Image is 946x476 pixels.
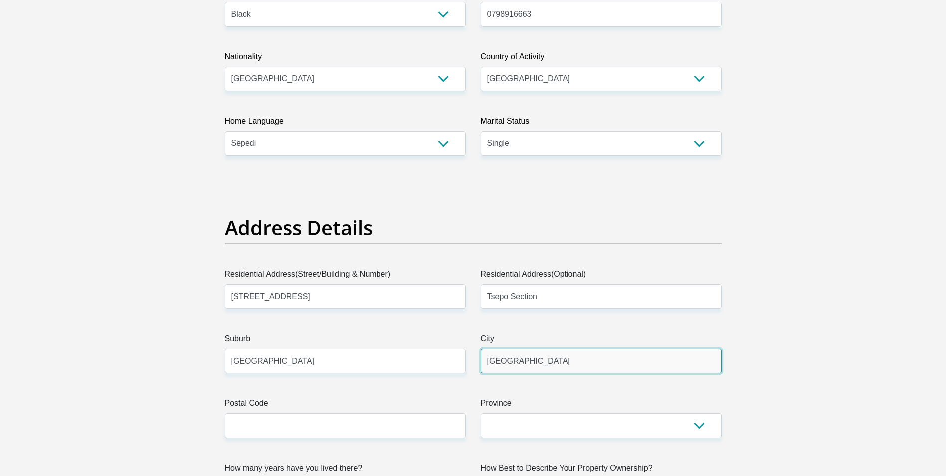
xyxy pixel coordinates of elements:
[481,115,722,131] label: Marital Status
[225,413,466,438] input: Postal Code
[481,268,722,284] label: Residential Address(Optional)
[225,51,466,67] label: Nationality
[481,333,722,349] label: City
[481,2,722,26] input: Contact Number
[225,349,466,373] input: Suburb
[225,397,466,413] label: Postal Code
[225,333,466,349] label: Suburb
[225,115,466,131] label: Home Language
[225,216,722,239] h2: Address Details
[481,284,722,309] input: Address line 2 (Optional)
[481,413,722,438] select: Please Select a Province
[225,268,466,284] label: Residential Address(Street/Building & Number)
[481,51,722,67] label: Country of Activity
[481,397,722,413] label: Province
[481,349,722,373] input: City
[225,284,466,309] input: Valid residential address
